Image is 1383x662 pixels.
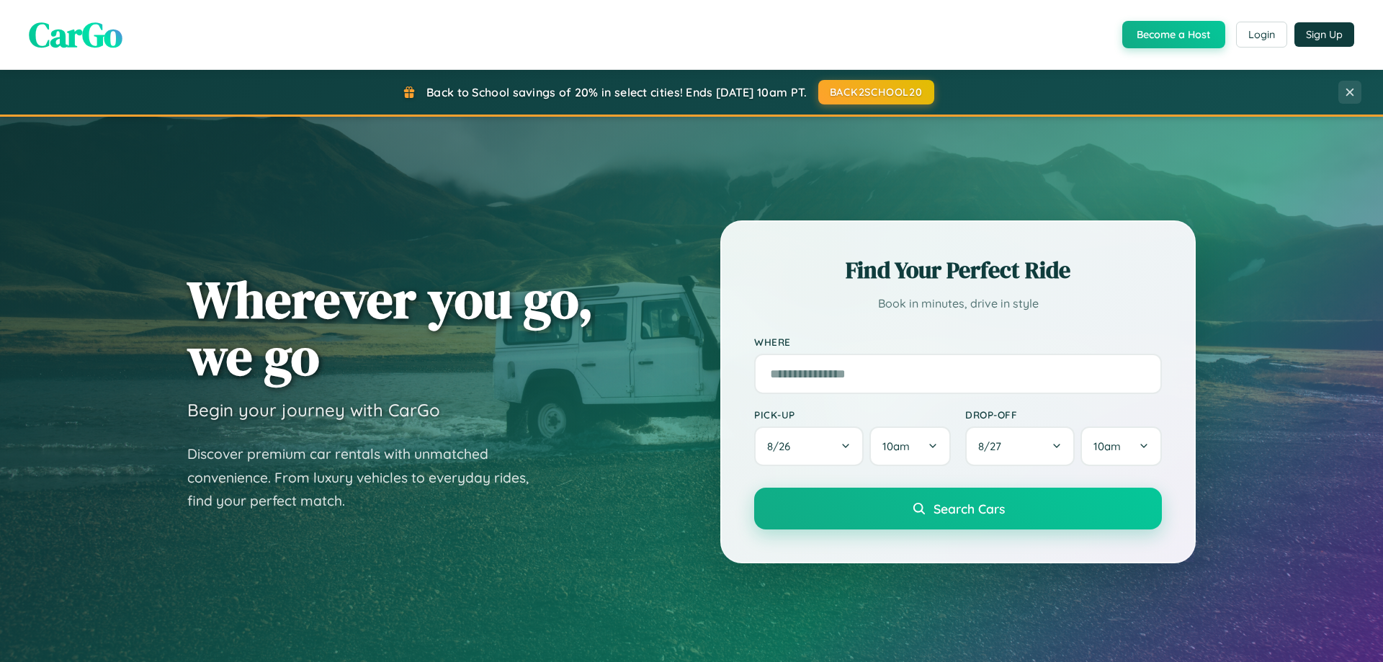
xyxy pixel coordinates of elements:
h2: Find Your Perfect Ride [754,254,1162,286]
label: Drop-off [965,408,1162,421]
span: 8 / 27 [978,439,1008,453]
button: 8/26 [754,426,864,466]
button: 10am [1080,426,1162,466]
span: Search Cars [934,501,1005,516]
p: Book in minutes, drive in style [754,293,1162,314]
button: Search Cars [754,488,1162,529]
span: CarGo [29,11,122,58]
label: Pick-up [754,408,951,421]
button: 8/27 [965,426,1075,466]
button: Sign Up [1294,22,1354,47]
label: Where [754,336,1162,348]
span: 10am [882,439,910,453]
button: BACK2SCHOOL20 [818,80,934,104]
button: Login [1236,22,1287,48]
p: Discover premium car rentals with unmatched convenience. From luxury vehicles to everyday rides, ... [187,442,547,513]
button: 10am [869,426,951,466]
span: 10am [1093,439,1121,453]
button: Become a Host [1122,21,1225,48]
span: Back to School savings of 20% in select cities! Ends [DATE] 10am PT. [426,85,807,99]
span: 8 / 26 [767,439,797,453]
h3: Begin your journey with CarGo [187,399,440,421]
h1: Wherever you go, we go [187,271,594,385]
